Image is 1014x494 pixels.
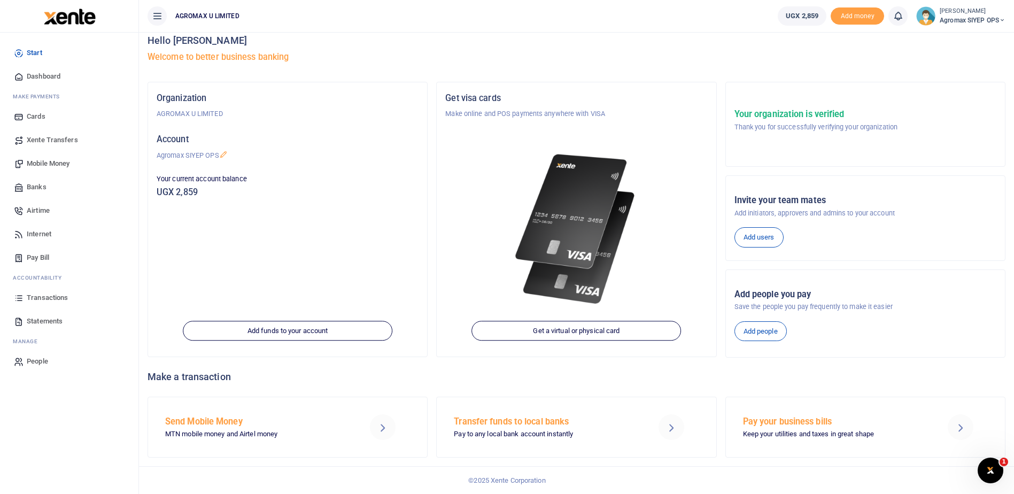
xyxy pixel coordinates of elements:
h5: Invite your team mates [734,195,996,206]
h5: Organization [157,93,419,104]
a: UGX 2,859 [778,6,826,26]
h5: Welcome to better business banking [148,52,1005,63]
h5: UGX 2,859 [157,187,419,198]
img: logo-large [44,9,96,25]
p: Your current account balance [157,174,419,184]
span: 1 [1000,458,1008,466]
li: M [9,333,130,350]
a: Internet [9,222,130,246]
a: Pay Bill [9,246,130,269]
span: anage [18,338,38,344]
span: Agromax SIYEP OPS [940,16,1005,25]
span: Pay Bill [27,252,49,263]
a: Airtime [9,199,130,222]
p: Pay to any local bank account instantly [454,429,636,440]
h4: Make a transaction [148,371,1005,383]
span: Cards [27,111,45,122]
p: Keep your utilities and taxes in great shape [743,429,925,440]
p: MTN mobile money and Airtel money [165,429,347,440]
a: logo-small logo-large logo-large [43,12,96,20]
span: Airtime [27,205,50,216]
span: Statements [27,316,63,327]
span: Start [27,48,42,58]
a: Add money [831,11,884,19]
img: profile-user [916,6,935,26]
span: Dashboard [27,71,60,82]
a: Add people [734,321,787,342]
span: AGROMAX U LIMITED [171,11,244,21]
a: Dashboard [9,65,130,88]
a: Cards [9,105,130,128]
span: UGX 2,859 [786,11,818,21]
h5: Get visa cards [445,93,707,104]
span: Transactions [27,292,68,303]
span: Banks [27,182,47,192]
a: Pay your business bills Keep your utilities and taxes in great shape [725,397,1005,458]
a: Add users [734,227,784,248]
li: Wallet ballance [773,6,831,26]
a: Xente Transfers [9,128,130,152]
p: AGROMAX U LIMITED [157,109,419,119]
a: Get a virtual or physical card [472,321,682,341]
h5: Pay your business bills [743,416,925,427]
li: Ac [9,269,130,286]
p: Thank you for successfully verifying your organization [734,122,897,133]
a: Statements [9,310,130,333]
a: Transfer funds to local banks Pay to any local bank account instantly [436,397,716,458]
p: Agromax SIYEP OPS [157,150,419,161]
h5: Add people you pay [734,289,996,300]
a: Transactions [9,286,130,310]
a: Mobile Money [9,152,130,175]
h5: Account [157,134,419,145]
a: Send Mobile Money MTN mobile money and Airtel money [148,397,428,458]
h5: Your organization is verified [734,109,897,120]
a: Start [9,41,130,65]
iframe: Intercom live chat [978,458,1003,483]
a: People [9,350,130,373]
li: M [9,88,130,105]
li: Toup your wallet [831,7,884,25]
h5: Transfer funds to local banks [454,416,636,427]
span: Xente Transfers [27,135,78,145]
a: Banks [9,175,130,199]
span: countability [21,275,61,281]
h4: Hello [PERSON_NAME] [148,35,1005,47]
p: Add initiators, approvers and admins to your account [734,208,996,219]
img: xente-_physical_cards.png [511,145,642,313]
a: profile-user [PERSON_NAME] Agromax SIYEP OPS [916,6,1005,26]
span: People [27,356,48,367]
span: Internet [27,229,51,240]
span: ake Payments [18,94,60,99]
h5: Send Mobile Money [165,416,347,427]
p: Make online and POS payments anywhere with VISA [445,109,707,119]
small: [PERSON_NAME] [940,7,1005,16]
span: Add money [831,7,884,25]
a: Add funds to your account [183,321,392,341]
p: Save the people you pay frequently to make it easier [734,302,996,312]
span: Mobile Money [27,158,69,169]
